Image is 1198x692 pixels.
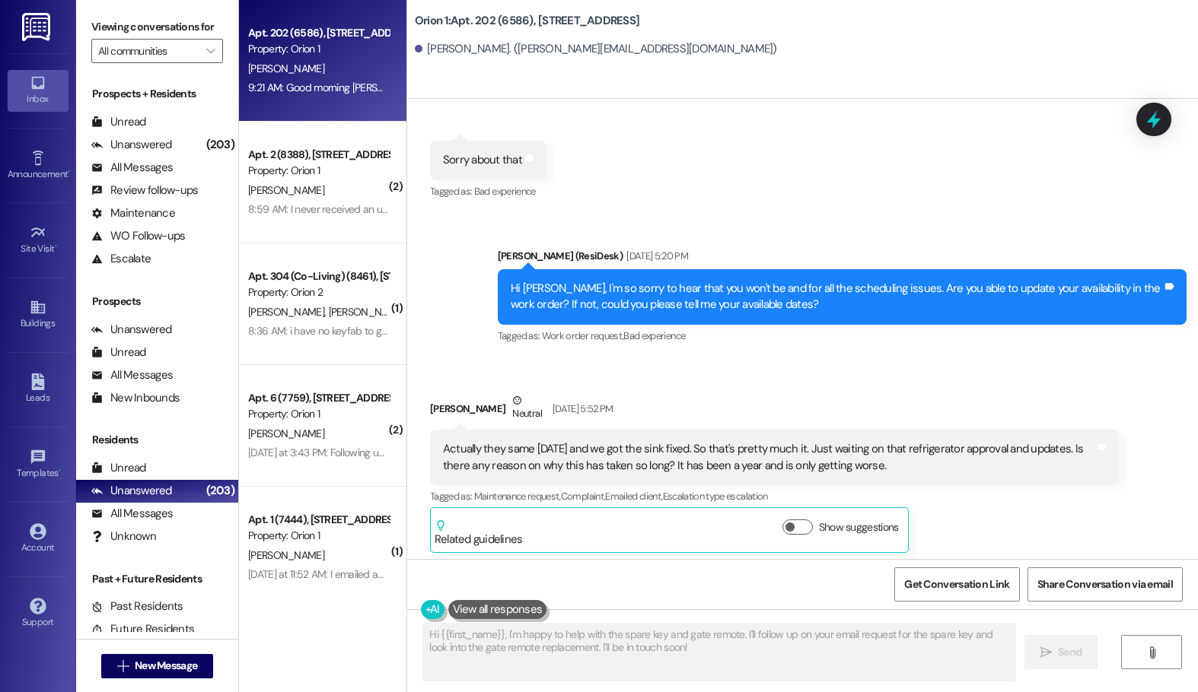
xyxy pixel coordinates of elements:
[91,322,172,338] div: Unanswered
[248,324,454,338] div: 8:36 AM: i have no keyfab to get in the building
[1040,646,1052,659] i: 
[248,528,389,544] div: Property: Orion 1
[8,444,69,485] a: Templates •
[328,305,404,319] span: [PERSON_NAME]
[91,460,146,476] div: Unread
[894,567,1019,602] button: Get Conversation Link
[8,220,69,261] a: Site Visit •
[76,86,238,102] div: Prospects + Residents
[605,490,662,503] span: Emailed client ,
[248,268,389,284] div: Apt. 304 (Co-Living) (8461), [STREET_ADDRESS][PERSON_NAME]
[117,660,129,672] i: 
[443,441,1094,474] div: Actually they same [DATE] and we got the sink fixed. So that's pretty much it. Just waiting on th...
[91,205,175,221] div: Maintenance
[248,390,389,406] div: Apt. 6 (7759), [STREET_ADDRESS]
[91,483,172,499] div: Unanswered
[91,506,173,522] div: All Messages
[248,548,324,562] span: [PERSON_NAME]
[498,248,1187,269] div: [PERSON_NAME] (ResiDesk)
[542,329,624,342] span: Work order request ,
[91,367,173,383] div: All Messages
[91,228,185,244] div: WO Follow-ups
[55,241,57,252] span: •
[623,329,685,342] span: Bad experience
[101,654,214,678] button: New Message
[8,519,69,560] a: Account
[248,512,389,528] div: Apt. 1 (7444), [STREET_ADDRESS]
[248,427,324,440] span: [PERSON_NAME]
[430,180,546,202] div: Tagged as:
[415,13,639,29] b: Orion 1: Apt. 202 (6586), [STREET_ADDRESS]
[98,39,199,63] input: All communities
[22,13,53,41] img: ResiDesk Logo
[819,519,899,535] label: Show suggestions
[91,183,198,198] div: Review follow-ups
[206,45,215,57] i: 
[248,183,324,197] span: [PERSON_NAME]
[443,152,522,168] div: Sorry about that
[430,485,1119,507] div: Tagged as:
[1024,635,1098,669] button: Send
[91,390,180,406] div: New Inbounds
[248,284,389,300] div: Property: Orion 2
[1058,644,1082,660] span: Send
[91,114,146,130] div: Unread
[423,624,1015,681] textarea: Hi {{first_name}}, I'm happy to help with the spare key and gate remote. I'll follow up on your e...
[474,185,536,198] span: Bad experience
[68,167,70,177] span: •
[91,621,194,637] div: Future Residents
[248,163,389,179] div: Property: Orion 1
[91,529,156,544] div: Unknown
[415,41,777,57] div: [PERSON_NAME]. ([PERSON_NAME][EMAIL_ADDRESS][DOMAIN_NAME])
[435,519,523,548] div: Related guidelines
[248,446,903,459] div: [DATE] at 3:43 PM: Following up on my last message, do we still need to purchase our own plan wit...
[76,294,238,309] div: Prospects
[474,490,561,503] span: Maintenance request ,
[248,25,389,41] div: Apt. 202 (6586), [STREET_ADDRESS]
[904,576,1009,592] span: Get Conversation Link
[498,325,1187,347] div: Tagged as:
[8,294,69,335] a: Buildings
[202,479,238,503] div: (203)
[663,490,768,503] span: Escalation type escalation
[8,70,69,111] a: Inbox
[511,281,1162,313] div: Hi [PERSON_NAME], I'm so sorry to hear that you won't be and for all the scheduling issues. Are y...
[430,392,1119,430] div: [PERSON_NAME]
[91,251,151,267] div: Escalate
[561,490,606,503] span: Complaint ,
[248,305,329,319] span: [PERSON_NAME]
[248,406,389,422] div: Property: Orion 1
[1028,567,1183,602] button: Share Conversation via email
[91,160,173,176] div: All Messages
[202,133,238,157] div: (203)
[549,401,613,417] div: [DATE] 5:52 PM
[248,147,389,163] div: Apt. 2 (8388), [STREET_ADDRESS]
[509,392,544,424] div: Neutral
[1037,576,1173,592] span: Share Conversation via email
[91,344,146,360] div: Unread
[91,598,183,614] div: Past Residents
[76,432,238,448] div: Residents
[91,15,223,39] label: Viewing conversations for
[1146,646,1158,659] i: 
[59,465,61,476] span: •
[135,658,197,674] span: New Message
[8,369,69,410] a: Leads
[623,248,688,264] div: [DATE] 5:20 PM
[76,571,238,587] div: Past + Future Residents
[248,41,389,57] div: Property: Orion 1
[91,137,172,153] div: Unanswered
[248,62,324,75] span: [PERSON_NAME]
[8,593,69,634] a: Support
